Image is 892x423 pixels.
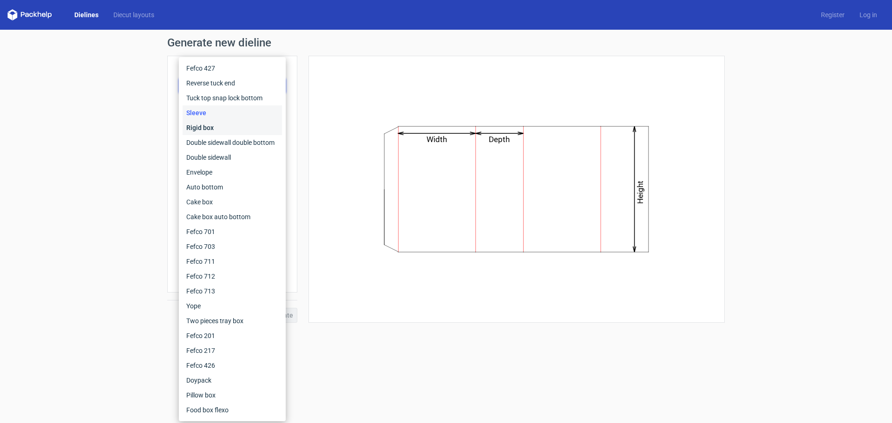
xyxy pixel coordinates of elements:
div: Rigid box [183,120,282,135]
div: Sleeve [183,105,282,120]
a: Dielines [67,10,106,20]
a: Diecut layouts [106,10,162,20]
div: Fefco 703 [183,239,282,254]
div: Two pieces tray box [183,313,282,328]
div: Fefco 201 [183,328,282,343]
div: Auto bottom [183,180,282,195]
div: Fefco 712 [183,269,282,284]
div: Fefco 217 [183,343,282,358]
div: Double sidewall [183,150,282,165]
div: Food box flexo [183,403,282,417]
a: Register [813,10,852,20]
div: Tuck top snap lock bottom [183,91,282,105]
text: Depth [489,135,510,144]
text: Height [636,181,645,204]
a: Log in [852,10,885,20]
div: Fefco 713 [183,284,282,299]
div: Envelope [183,165,282,180]
div: Fefco 426 [183,358,282,373]
div: Fefco 427 [183,61,282,76]
div: Double sidewall double bottom [183,135,282,150]
div: Yope [183,299,282,313]
h1: Generate new dieline [167,37,725,48]
div: Fefco 711 [183,254,282,269]
text: Width [427,135,447,144]
div: Fefco 701 [183,224,282,239]
div: Cake box auto bottom [183,209,282,224]
div: Cake box [183,195,282,209]
div: Doypack [183,373,282,388]
div: Reverse tuck end [183,76,282,91]
div: Pillow box [183,388,282,403]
